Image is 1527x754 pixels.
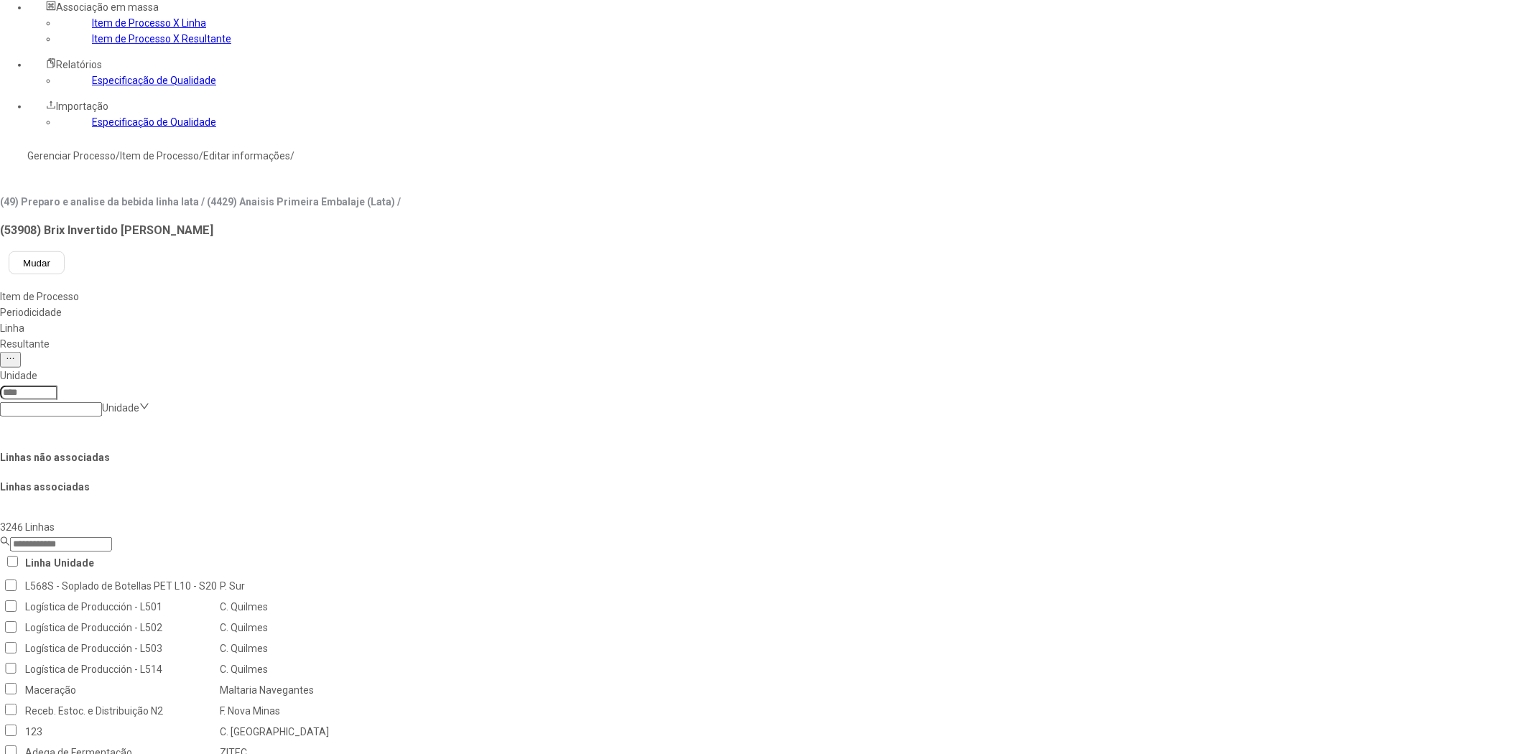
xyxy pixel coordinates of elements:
[92,33,231,45] a: Item de Processo X Resultante
[219,660,330,679] td: C. Quilmes
[219,639,330,658] td: C. Quilmes
[23,258,50,269] span: Mudar
[92,17,206,29] a: Item de Processo X Linha
[102,402,139,414] nz-select-placeholder: Unidade
[219,722,330,741] td: C. [GEOGRAPHIC_DATA]
[116,150,120,162] nz-breadcrumb-separator: /
[24,681,218,700] td: Maceração
[203,150,290,162] a: Editar informações
[199,150,203,162] nz-breadcrumb-separator: /
[24,553,52,572] th: Linha
[53,553,95,572] th: Unidade
[219,577,330,596] td: P. Sur
[219,701,330,720] td: F. Nova Minas
[56,59,102,70] span: Relatórios
[92,75,216,86] a: Especificação de Qualidade
[219,618,330,638] td: C. Quilmes
[120,150,199,162] a: Item de Processo
[24,597,218,617] td: Logística de Producción - L501
[219,597,330,617] td: C. Quilmes
[9,251,65,274] button: Mudar
[219,681,330,700] td: Maltaria Navegantes
[27,150,116,162] a: Gerenciar Processo
[24,577,218,596] td: L568S - Soplado de Botellas PET L10 - S20
[56,1,159,13] span: Associação em massa
[24,722,218,741] td: 123
[24,660,218,679] td: Logística de Producción - L514
[56,101,108,112] span: Importação
[24,639,218,658] td: Logística de Producción - L503
[92,116,216,128] a: Especificação de Qualidade
[24,618,218,638] td: Logística de Producción - L502
[290,150,294,162] nz-breadcrumb-separator: /
[24,701,218,720] td: Receb. Estoc. e Distribuição N2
